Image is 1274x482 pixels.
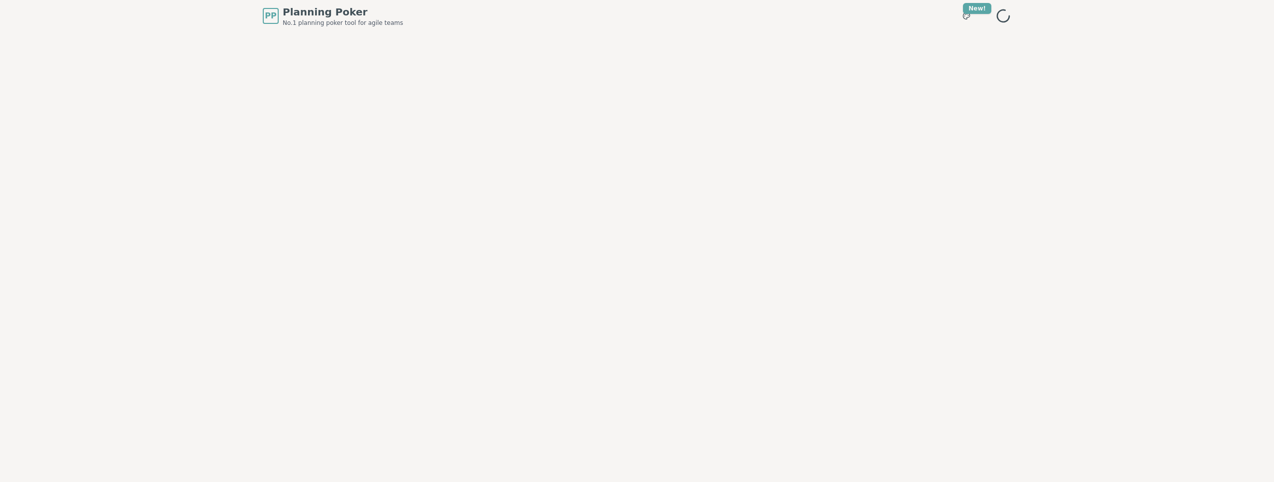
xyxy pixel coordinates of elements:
span: No.1 planning poker tool for agile teams [283,19,403,27]
div: New! [963,3,991,14]
a: PPPlanning PokerNo.1 planning poker tool for agile teams [263,5,403,27]
span: PP [265,10,276,22]
button: New! [957,7,975,25]
span: Planning Poker [283,5,403,19]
